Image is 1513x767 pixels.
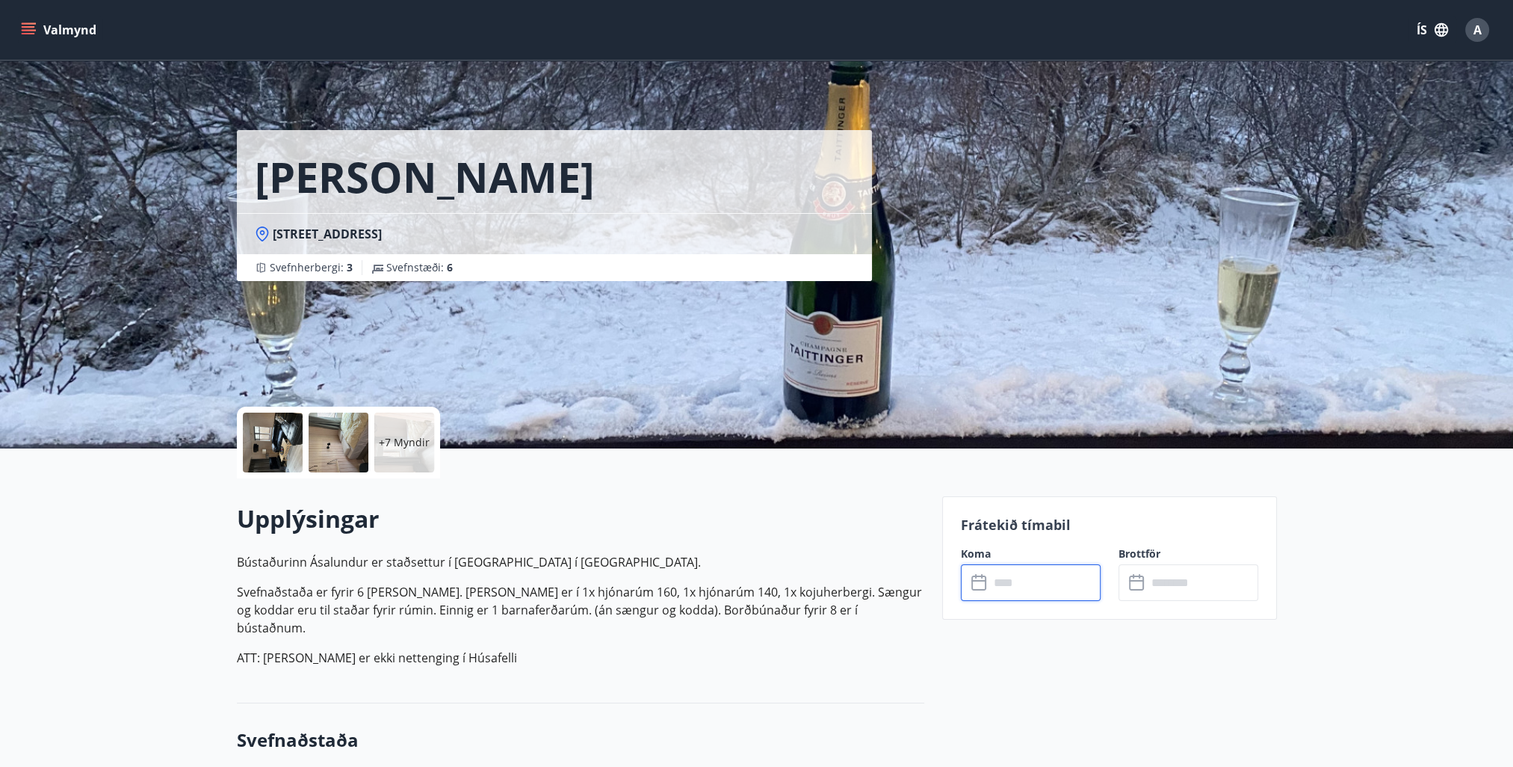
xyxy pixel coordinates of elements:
[1118,546,1258,561] label: Brottför
[237,583,924,637] p: Svefnaðstaða er fyrir 6 [PERSON_NAME]. [PERSON_NAME] er í 1x hjónarúm 160, 1x hjónarúm 140, 1x ko...
[961,515,1258,535] p: Frátekið tímabil
[347,260,353,274] span: 3
[961,546,1101,561] label: Koma
[237,727,924,753] h3: Svefnaðstaða
[270,260,353,275] span: Svefnherbergi :
[386,260,453,275] span: Svefnstæði :
[18,16,102,43] button: menu
[379,435,430,450] p: +7 Myndir
[1459,12,1495,48] button: A
[1408,16,1456,43] button: ÍS
[273,226,382,242] span: [STREET_ADDRESS]
[447,260,453,274] span: 6
[255,148,595,205] h1: [PERSON_NAME]
[237,649,924,667] p: ATT: [PERSON_NAME] er ekki nettenging í Húsafelli
[237,502,924,535] h2: Upplýsingar
[1473,22,1482,38] span: A
[237,553,924,571] p: Bústaðurinn Ásalundur er staðsettur í [GEOGRAPHIC_DATA] í [GEOGRAPHIC_DATA].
